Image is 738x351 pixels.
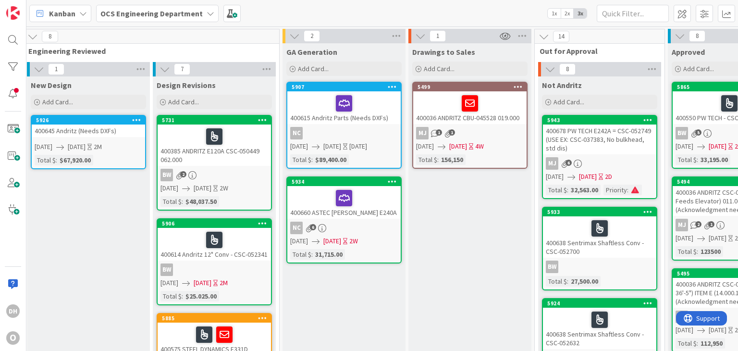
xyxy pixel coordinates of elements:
[439,154,466,165] div: 156,150
[323,236,341,246] span: [DATE]
[287,127,401,139] div: NC
[290,141,308,151] span: [DATE]
[290,222,303,234] div: NC
[437,154,439,165] span: :
[698,246,723,257] div: 123500
[676,246,697,257] div: Total $
[6,331,20,345] div: O
[32,125,145,137] div: 400645 Andritz (Needs DXFs)
[424,64,455,73] span: Add Card...
[695,221,701,227] span: 2
[287,83,401,124] div: 5907400615 Andritz Parts (Needs DXFs)
[546,172,564,182] span: [DATE]
[413,91,527,124] div: 400036 ANDRITZ CBU-045528 019.000
[449,129,455,136] span: 1
[194,183,211,193] span: [DATE]
[416,127,429,139] div: MJ
[158,219,271,261] div: 5906400614 Andritz 12" Conv - CSC-052341
[160,263,173,276] div: BW
[697,246,698,257] span: :
[158,116,271,166] div: 5731400385 ANDRITZ E120A CSC-050449 062.000
[676,233,693,243] span: [DATE]
[548,9,561,18] span: 1x
[313,154,349,165] div: $89,400.00
[160,291,182,301] div: Total $
[32,116,145,137] div: 5926400645 Andritz (Needs DXFs)
[194,278,211,288] span: [DATE]
[323,141,341,151] span: [DATE]
[32,116,145,125] div: 5926
[416,154,437,165] div: Total $
[6,6,20,20] img: Visit kanbanzone.com
[310,224,316,230] span: 6
[160,169,173,181] div: BW
[413,83,527,124] div: 5499400036 ANDRITZ CBU-045528 019.000
[568,185,601,195] div: 32,563.00
[695,129,701,136] span: 5
[543,299,656,308] div: 5924
[676,127,688,139] div: BW
[220,183,228,193] div: 2W
[290,236,308,246] span: [DATE]
[567,276,568,287] span: :
[672,47,705,57] span: Approved
[290,127,303,139] div: NC
[100,9,203,18] b: OCS Engineering Department
[183,196,219,207] div: $48,037.50
[160,278,178,288] span: [DATE]
[676,141,693,151] span: [DATE]
[547,117,656,124] div: 5943
[543,208,656,216] div: 5933
[676,325,693,335] span: [DATE]
[287,91,401,124] div: 400615 Andritz Parts (Needs DXFs)
[162,315,271,322] div: 5885
[546,157,558,170] div: MJ
[158,219,271,228] div: 5906
[287,177,401,186] div: 5934
[287,177,401,219] div: 5934400660 ASTEC [PERSON_NAME] E240A
[94,142,102,152] div: 2M
[311,249,313,260] span: :
[182,291,183,301] span: :
[543,125,656,154] div: 400678 PW TECH E242A = CSC-052749 (USE EX: CSC-037383, No bulkhead, std dis)
[416,141,434,151] span: [DATE]
[543,208,656,258] div: 5933400638 Sentrimax Shaftless Conv - CSC-052700
[543,157,656,170] div: MJ
[49,8,75,19] span: Kanban
[36,117,145,124] div: 5926
[160,196,182,207] div: Total $
[313,249,345,260] div: 31,715.00
[566,160,572,166] span: 6
[304,30,320,42] span: 2
[676,338,697,349] div: Total $
[698,154,730,165] div: 33,195.00
[158,125,271,166] div: 400385 ANDRITZ E120A CSC-050449 062.000
[418,84,527,90] div: 5499
[683,64,714,73] span: Add Card...
[158,169,271,181] div: BW
[543,261,656,273] div: BW
[42,31,58,42] span: 8
[158,263,271,276] div: BW
[546,185,567,195] div: Total $
[579,172,597,182] span: [DATE]
[31,80,72,90] span: New Design
[559,63,576,75] span: 8
[708,221,714,227] span: 1
[543,116,656,154] div: 5943400678 PW TECH E242A = CSC-052749 (USE EX: CSC-037383, No bulkhead, std dis)
[412,47,475,57] span: Drawings to Sales
[543,116,656,125] div: 5943
[709,141,726,151] span: [DATE]
[689,30,705,42] span: 8
[349,141,367,151] div: [DATE]
[603,185,627,195] div: Priority
[540,46,652,56] span: Out for Approval
[349,236,358,246] div: 2W
[543,308,656,349] div: 400638 Sentrimax Shaftless Conv - CSC-052632
[627,185,628,195] span: :
[413,127,527,139] div: MJ
[543,299,656,349] div: 5924400638 Sentrimax Shaftless Conv - CSC-052632
[57,155,93,165] div: $67,920.00
[168,98,199,106] span: Add Card...
[709,325,726,335] span: [DATE]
